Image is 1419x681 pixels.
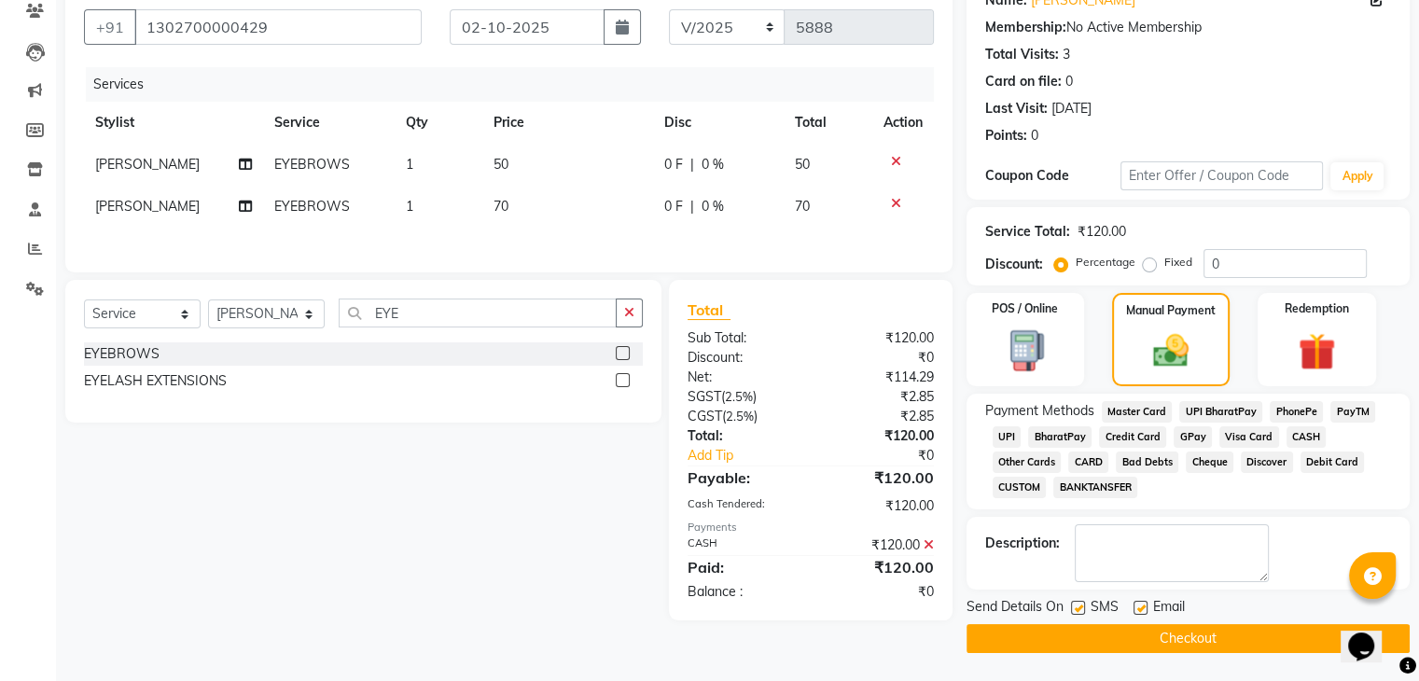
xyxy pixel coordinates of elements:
div: Last Visit: [985,99,1048,118]
img: _cash.svg [1142,330,1200,371]
div: Description: [985,534,1060,553]
button: Checkout [967,624,1410,653]
img: _pos-terminal.svg [995,328,1055,373]
span: 70 [494,198,508,215]
th: Stylist [84,102,263,144]
div: Payable: [674,466,811,489]
div: Discount: [674,348,811,368]
div: 3 [1063,45,1070,64]
span: [PERSON_NAME] [95,156,200,173]
span: Other Cards [993,452,1062,473]
span: Total [688,300,730,320]
span: BharatPay [1028,426,1092,448]
div: Sub Total: [674,328,811,348]
span: 50 [494,156,508,173]
span: [PERSON_NAME] [95,198,200,215]
button: Apply [1330,162,1384,190]
span: 2.5% [726,409,754,424]
div: Card on file: [985,72,1062,91]
label: POS / Online [992,300,1058,317]
th: Disc [653,102,784,144]
div: Discount: [985,255,1043,274]
div: ( ) [674,407,811,426]
div: Balance : [674,582,811,602]
span: BANKTANSFER [1053,477,1137,498]
span: 0 F [664,155,683,174]
div: ( ) [674,387,811,407]
div: ₹120.00 [1078,222,1126,242]
div: ₹120.00 [811,328,948,348]
div: Total: [674,426,811,446]
span: CARD [1068,452,1108,473]
label: Redemption [1285,300,1349,317]
div: ₹0 [811,582,948,602]
span: 1 [406,198,413,215]
span: Debit Card [1301,452,1365,473]
th: Service [263,102,395,144]
div: ₹2.85 [811,387,948,407]
span: | [690,155,694,174]
span: 70 [795,198,810,215]
div: Net: [674,368,811,387]
div: No Active Membership [985,18,1391,37]
span: UPI [993,426,1022,448]
input: Enter Offer / Coupon Code [1120,161,1324,190]
span: Visa Card [1219,426,1279,448]
span: GPay [1174,426,1212,448]
span: EYEBROWS [274,156,350,173]
span: Discover [1241,452,1293,473]
span: 1 [406,156,413,173]
span: PhonePe [1270,401,1323,423]
div: EYELASH EXTENSIONS [84,371,227,391]
span: CGST [688,408,722,424]
div: ₹120.00 [811,535,948,555]
span: Master Card [1102,401,1173,423]
div: ₹2.85 [811,407,948,426]
div: Payments [688,520,934,535]
input: Search or Scan [339,299,617,327]
div: EYEBROWS [84,344,160,364]
div: Points: [985,126,1027,146]
div: ₹0 [833,446,947,466]
div: CASH [674,535,811,555]
div: ₹120.00 [811,466,948,489]
div: Membership: [985,18,1066,37]
iframe: chat widget [1341,606,1400,662]
span: Cheque [1186,452,1233,473]
div: Paid: [674,556,811,578]
span: UPI BharatPay [1179,401,1262,423]
span: 0 % [702,197,724,216]
span: SMS [1091,597,1119,620]
label: Manual Payment [1126,302,1216,319]
span: 50 [795,156,810,173]
div: ₹114.29 [811,368,948,387]
span: | [690,197,694,216]
div: Coupon Code [985,166,1120,186]
div: [DATE] [1051,99,1092,118]
div: Services [86,67,948,102]
div: ₹120.00 [811,496,948,516]
div: Total Visits: [985,45,1059,64]
span: Email [1153,597,1185,620]
img: _gift.svg [1287,328,1347,375]
span: Send Details On [967,597,1064,620]
label: Fixed [1164,254,1192,271]
button: +91 [84,9,136,45]
span: EYEBROWS [274,198,350,215]
input: Search by Name/Mobile/Email/Code [134,9,422,45]
span: Credit Card [1099,426,1166,448]
th: Qty [395,102,482,144]
span: CASH [1287,426,1327,448]
span: 0 % [702,155,724,174]
span: 0 F [664,197,683,216]
div: Service Total: [985,222,1070,242]
a: Add Tip [674,446,833,466]
div: 0 [1031,126,1038,146]
span: CUSTOM [993,477,1047,498]
div: ₹0 [811,348,948,368]
span: Bad Debts [1116,452,1178,473]
span: PayTM [1330,401,1375,423]
span: Payment Methods [985,401,1094,421]
div: Cash Tendered: [674,496,811,516]
label: Percentage [1076,254,1135,271]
